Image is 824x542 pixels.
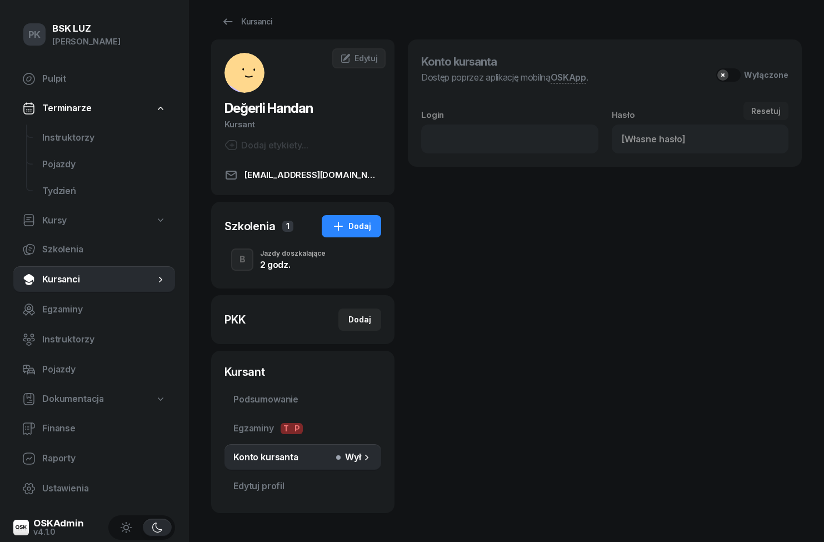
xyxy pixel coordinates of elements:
span: Raporty [42,451,166,466]
a: Instruktorzy [33,125,175,151]
a: Pojazdy [33,151,175,178]
div: Dodaj [348,313,371,326]
span: Değerli Handan [224,100,313,116]
span: P [292,423,303,434]
h3: Konto kursanta [421,53,588,71]
div: Jazdy doszkalające [260,250,326,257]
a: Terminarze [13,96,175,121]
div: Dostęp poprzez aplikację mobilną . [421,71,588,84]
span: Instruktorzy [42,332,166,347]
a: Tydzień [33,178,175,205]
div: [PERSON_NAME] [52,34,121,49]
div: Kursant [224,117,381,132]
span: Wył [341,450,361,465]
span: Ustawienia [42,481,166,496]
span: Podsumowanie [233,392,372,407]
button: Dodaj [322,215,381,237]
span: Dokumentacja [42,392,104,406]
span: Kursanci [42,272,155,287]
div: Kursant [224,364,381,380]
span: Tydzień [42,184,166,198]
a: Finanse [13,415,175,442]
a: Edytuj [332,48,386,68]
div: BSK LUZ [52,24,121,33]
a: OSKApp [551,72,586,83]
span: Terminarze [42,101,91,116]
span: Edytuj [354,53,378,63]
button: BJazdy doszkalające2 godz. [224,244,381,275]
span: T [281,423,292,434]
span: 1 [282,221,293,232]
div: Szkolenia [224,218,276,234]
span: Szkolenia [42,242,166,257]
a: Kursy [13,208,175,233]
a: Dokumentacja [13,386,175,412]
a: Pojazdy [13,356,175,383]
a: Egzaminy [13,296,175,323]
span: Egzaminy [233,421,372,436]
a: Konto kursantaWył [224,444,381,471]
span: PK [28,30,41,39]
a: Edytuj profil [224,473,381,500]
button: Dodaj [338,309,381,331]
div: B [235,250,250,269]
div: Wyłączone [744,70,788,79]
span: Egzaminy [42,302,166,317]
div: PKK [224,312,246,327]
span: Finanse [42,421,166,436]
a: Ustawienia [13,475,175,502]
div: OSKAdmin [33,519,84,528]
span: Pulpit [42,72,166,86]
a: Pulpit [13,66,175,92]
span: Konto kursanta [233,450,361,465]
a: Raporty [13,445,175,472]
a: Kursanci [13,266,175,293]
div: v4.1.0 [33,528,84,536]
a: [EMAIL_ADDRESS][DOMAIN_NAME] [224,168,381,182]
a: Kursanci [211,11,282,33]
a: Szkolenia [13,236,175,263]
button: Wyłączone [716,68,788,82]
div: 2 godz. [260,260,326,269]
span: Pojazdy [42,157,166,172]
a: Instruktorzy [13,326,175,353]
button: Dodaj etykiety... [224,138,308,152]
span: [EMAIL_ADDRESS][DOMAIN_NAME] [244,168,381,182]
img: logo-xs@2x.png [13,520,29,535]
a: Podsumowanie [224,386,381,413]
div: Dodaj [332,220,371,233]
a: EgzaminyTP [224,415,381,442]
span: Kursy [42,213,67,228]
div: Kursanci [221,15,272,28]
span: Edytuj profil [233,479,372,494]
span: Instruktorzy [42,131,166,145]
button: B [231,248,253,271]
span: Pojazdy [42,362,166,377]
